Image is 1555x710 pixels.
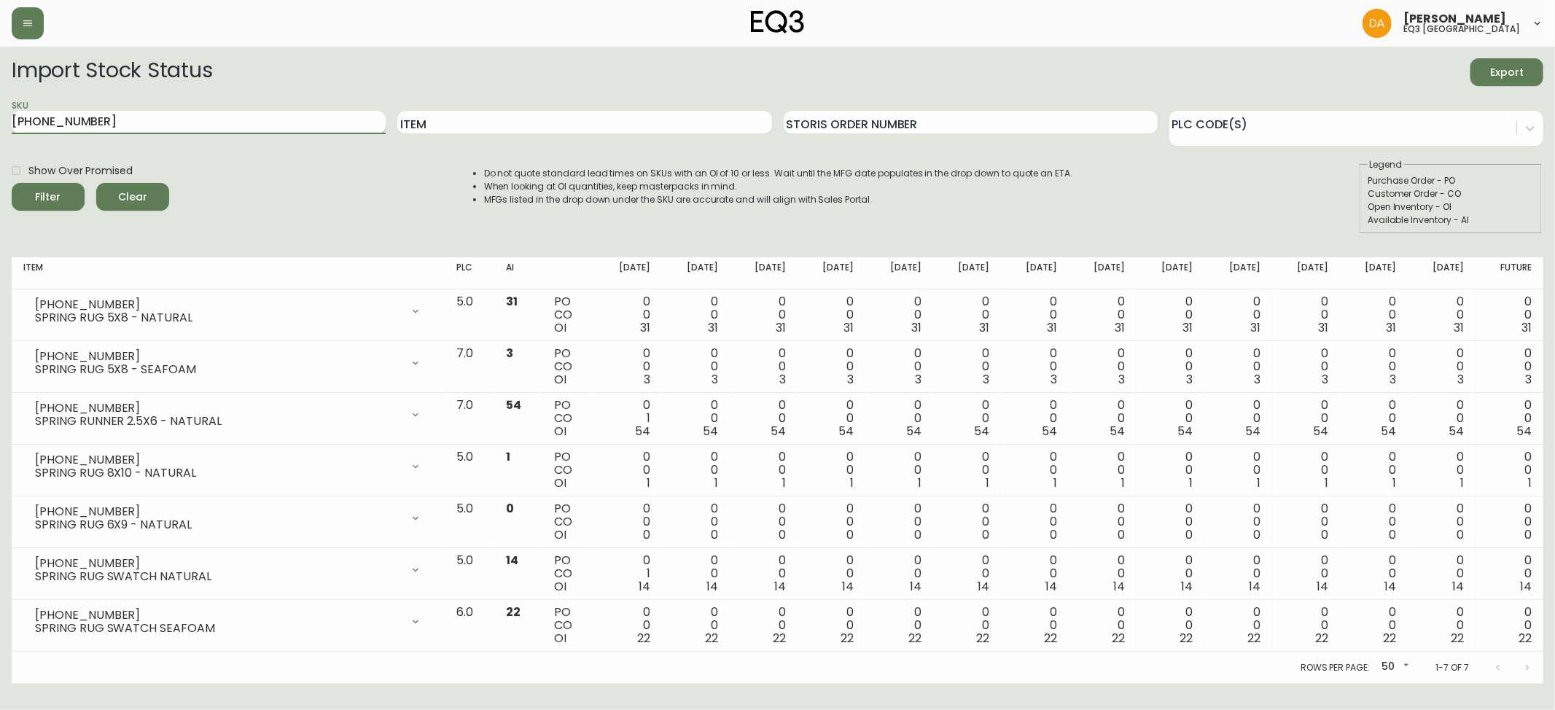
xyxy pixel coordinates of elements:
div: 0 0 [945,554,989,593]
span: 1 [1528,475,1532,491]
span: 54 [1516,423,1532,440]
th: [DATE] [594,257,662,289]
th: [DATE] [933,257,1001,289]
div: PO CO [554,399,582,438]
span: 22 [1519,630,1532,647]
td: 5.0 [445,548,494,600]
span: 0 [846,526,854,543]
div: 0 0 [945,347,989,386]
div: 0 0 [1284,295,1328,335]
span: 31 [708,319,718,336]
div: 0 0 [606,295,650,335]
th: [DATE] [1001,257,1069,289]
div: 0 0 [674,450,718,490]
div: 0 0 [1080,399,1125,438]
span: 14 [639,578,650,595]
span: 14 [1249,578,1260,595]
span: 0 [643,526,650,543]
td: 7.0 [445,393,494,445]
span: 22 [1451,630,1464,647]
div: 0 0 [1352,450,1396,490]
span: 54 [906,423,921,440]
span: 54 [1245,423,1260,440]
th: [DATE] [1340,257,1408,289]
button: Filter [12,183,85,211]
span: 3 [1118,371,1125,388]
span: 31 [1250,319,1260,336]
span: 54 [1313,423,1328,440]
div: 0 0 [1284,399,1328,438]
div: 0 1 [606,399,650,438]
div: [PHONE_NUMBER] [35,557,401,570]
div: 0 0 [1352,399,1396,438]
span: 0 [1389,526,1396,543]
span: 31 [1115,319,1125,336]
td: 6.0 [445,600,494,652]
span: 0 [1321,526,1328,543]
div: SPRING RUG 8X10 - NATURAL [35,467,401,480]
th: [DATE] [1272,257,1340,289]
div: 0 0 [674,399,718,438]
div: 0 0 [674,295,718,335]
span: 0 [914,526,921,543]
span: 22 [637,630,650,647]
span: 3 [915,371,921,388]
div: 0 0 [1216,399,1260,438]
span: 14 [1520,578,1532,595]
div: 0 0 [606,450,650,490]
span: 0 [779,526,786,543]
span: Export [1482,63,1532,82]
div: 0 0 [945,399,989,438]
span: 0 [711,526,718,543]
div: 0 0 [1013,554,1057,593]
div: Open Inventory - OI [1368,200,1534,214]
div: 0 0 [606,347,650,386]
th: [DATE] [865,257,933,289]
div: 0 0 [809,295,854,335]
div: 0 0 [1487,347,1532,386]
span: 14 [1317,578,1328,595]
span: 1 [850,475,854,491]
span: Clear [108,188,157,206]
span: 22 [1180,630,1193,647]
span: 0 [507,500,515,517]
span: 1 [1189,475,1193,491]
div: 0 0 [1284,606,1328,645]
th: Item [12,257,445,289]
div: 0 0 [1487,554,1532,593]
button: Export [1470,58,1543,86]
span: 54 [1110,423,1125,440]
th: Future [1476,257,1543,289]
span: 22 [976,630,989,647]
div: 0 0 [809,399,854,438]
span: 54 [703,423,718,440]
span: 31 [843,319,854,336]
span: 31 [1318,319,1328,336]
div: [PHONE_NUMBER] [35,609,401,622]
span: 14 [1384,578,1396,595]
span: OI [554,630,566,647]
span: 31 [1521,319,1532,336]
div: 0 0 [877,399,921,438]
div: 0 0 [1419,399,1464,438]
span: 3 [1322,371,1328,388]
div: 0 0 [1284,347,1328,386]
span: 3 [1525,371,1532,388]
span: OI [554,319,566,336]
div: [PHONE_NUMBER]SPRING RUG 6X9 - NATURAL [23,502,433,534]
div: 0 0 [741,554,786,593]
div: Customer Order - CO [1368,187,1534,200]
span: 0 [1050,526,1057,543]
span: 3 [1186,371,1193,388]
span: 3 [644,371,650,388]
div: 0 0 [1419,502,1464,542]
div: [PHONE_NUMBER]SPRING RUG SWATCH SEAFOAM [23,606,433,638]
span: 1 [1460,475,1464,491]
p: Rows per page: [1301,661,1370,674]
span: 14 [507,552,519,569]
div: 0 0 [945,450,989,490]
span: OI [554,371,566,388]
div: 0 0 [741,295,786,335]
span: 14 [1045,578,1057,595]
span: 1 [782,475,786,491]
